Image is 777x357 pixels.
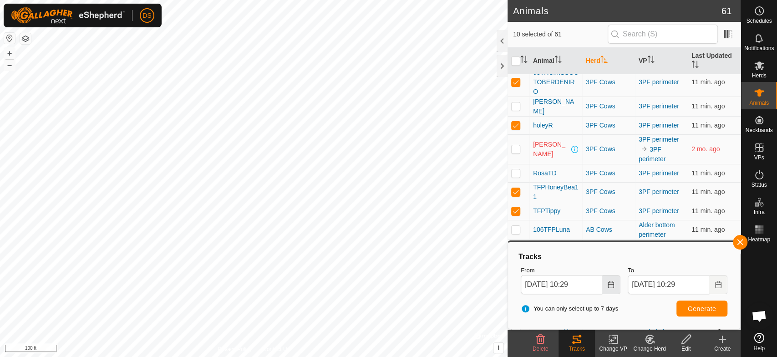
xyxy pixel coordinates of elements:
button: – [4,60,15,71]
span: 52TFPRyansSparkle [533,240,579,259]
a: Privacy Policy [218,345,252,353]
span: Animals [749,100,769,106]
button: Reset Map [4,33,15,44]
span: Infra [753,209,764,215]
button: Choose Date [602,275,620,294]
span: Herds [752,73,766,78]
h2: Animals [513,5,721,16]
span: i [498,344,499,352]
div: 3PF Cows [586,102,631,111]
span: 106TFPLuna [533,225,570,235]
div: AB Cows [586,225,631,235]
span: Schedules [746,18,772,24]
label: To [628,266,727,275]
span: DS [142,11,151,20]
div: 3PF Cows [586,168,631,178]
div: Change Herd [631,345,668,353]
span: You can only select up to 7 days [521,304,618,313]
a: Alder bottom perimeter [639,221,675,238]
a: Open chat [746,302,773,330]
th: Herd [582,47,635,75]
span: Heatmap [748,237,770,242]
a: 3PF perimeter [639,207,679,214]
th: Animal [529,47,582,75]
span: Generate [688,305,716,312]
span: Neckbands [745,127,772,133]
a: 3PF perimeter [639,169,679,177]
span: RosaTD [533,168,556,178]
div: Tracks [517,251,731,262]
a: 3PF perimeter [639,122,679,129]
button: + [4,48,15,59]
div: 3PF Cows [586,187,631,197]
th: VP [635,47,688,75]
a: Contact Us [263,345,289,353]
p-sorticon: Activate to sort [691,62,699,69]
button: Generate [676,301,727,316]
span: [PERSON_NAME] [533,97,579,116]
p-sorticon: Activate to sort [554,57,562,64]
span: [PERSON_NAME] [533,140,569,159]
p-sorticon: Activate to sort [520,57,528,64]
div: Edit [668,345,704,353]
span: holeyR [533,121,553,130]
div: Change VP [595,345,631,353]
button: Map Layers [20,33,31,44]
button: Choose Date [709,275,727,294]
div: 3PF Cows [586,77,631,87]
span: Sep 2, 2025, 10:17 AM [691,102,725,110]
input: Search (S) [608,25,718,44]
span: Sep 2, 2025, 10:17 AM [691,78,725,86]
img: Gallagher Logo [11,7,125,24]
span: Notifications [744,46,774,51]
a: 3PF perimeter [639,188,679,195]
span: Sep 2, 2025, 10:17 AM [691,188,725,195]
a: Help [741,329,777,355]
div: 3PF Cows [586,144,631,154]
p-sorticon: Activate to sort [647,57,655,64]
span: Help [753,346,765,351]
th: Last Updated [688,47,741,75]
a: 3PF perimeter [639,146,665,163]
div: Tracks [559,345,595,353]
span: 10 selected of 61 [513,30,608,39]
a: 3PF perimeter [639,136,679,143]
div: 3PF Cows [586,121,631,130]
span: Sep 2, 2025, 10:17 AM [691,169,725,177]
img: to [640,145,648,153]
span: Sep 2, 2025, 10:17 AM [691,226,725,233]
button: i [493,343,503,353]
span: 93TRCMISSOCTOBERDENIRO [533,68,579,97]
div: 3PF Cows [586,206,631,216]
p-sorticon: Activate to sort [600,57,608,64]
span: 61 [721,4,731,18]
span: Sep 2, 2025, 10:17 AM [691,122,725,129]
span: TFPHoneyBea11 [533,183,579,202]
span: Sep 2, 2025, 10:17 AM [691,207,725,214]
div: Create [704,345,741,353]
label: From [521,266,620,275]
span: Status [751,182,767,188]
a: 3PF perimeter [639,102,679,110]
span: TFPTippy [533,206,560,216]
span: Delete [533,346,548,352]
a: 3PF perimeter [639,78,679,86]
span: VPs [754,155,764,160]
span: Jun 10, 2025, 1:02 PM [691,145,720,153]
